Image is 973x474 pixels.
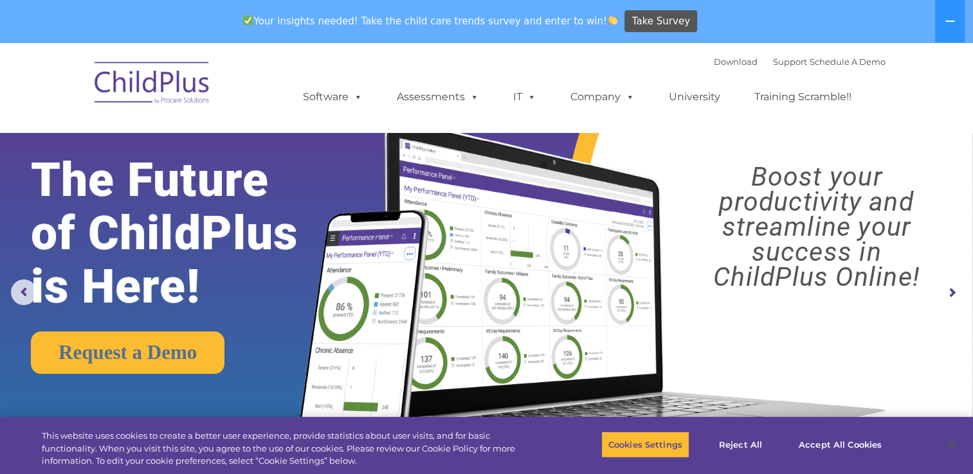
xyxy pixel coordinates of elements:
rs-layer: The Future of ChildPlus is Here! [31,154,341,313]
a: Training Scramble!! [741,84,864,110]
a: Company [558,84,648,110]
span: Your insights needed! Take the child care trends survey and enter to win! [238,8,623,33]
img: 👏 [608,15,617,25]
button: Accept All Cookies [792,431,889,458]
rs-layer: Boost your productivity and streamline your success in ChildPlus Online! [672,164,961,290]
a: Take Survey [624,10,697,33]
div: This website uses cookies to create a better user experience, provide statistics about user visit... [42,430,535,468]
a: University [656,84,733,110]
a: Software [290,84,376,110]
a: Request a Demo [31,331,224,374]
a: Schedule A Demo [810,57,886,67]
button: Cookies Settings [601,431,689,458]
span: Phone number [179,137,233,147]
span: Take Survey [632,10,690,33]
button: Close [938,430,967,459]
a: Assessments [384,84,492,110]
a: Support [773,57,807,67]
font: | [714,57,886,67]
img: ChildPlus by Procare Solutions [88,53,217,117]
img: ✅ [243,15,253,25]
a: Download [714,57,758,67]
button: Reject All [700,431,781,458]
a: IT [500,84,549,110]
span: Last name [179,85,218,94]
